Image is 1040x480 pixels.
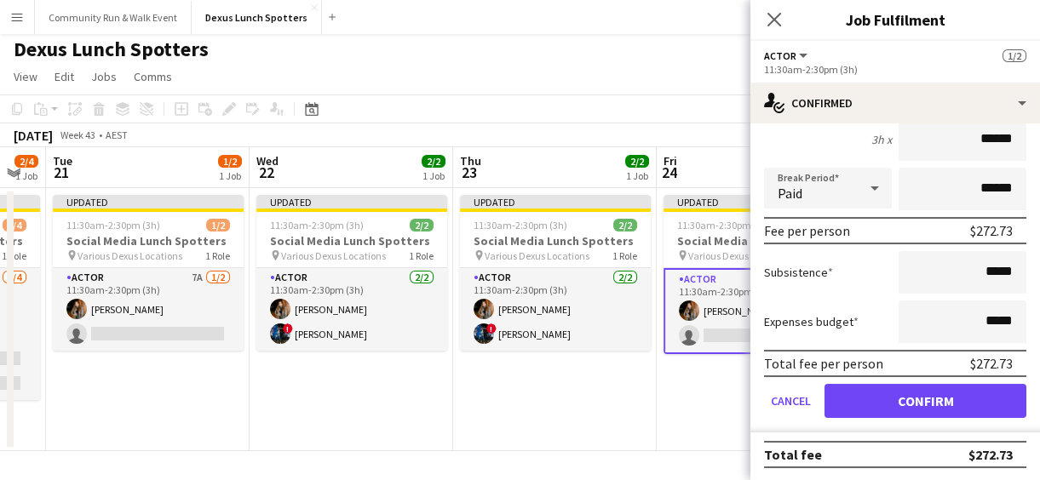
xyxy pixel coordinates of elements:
[127,66,179,88] a: Comms
[664,233,854,249] h3: Social Media Lunch Spotters
[256,195,447,209] div: Updated
[661,163,677,182] span: 24
[764,265,833,280] label: Subsistence
[474,219,567,231] span: 11:30am-2:30pm (3h)
[256,153,279,169] span: Wed
[688,249,793,262] span: Various Dexus Locations
[422,155,445,168] span: 2/2
[66,219,160,231] span: 11:30am-2:30pm (3h)
[764,446,822,463] div: Total fee
[53,268,244,351] app-card-role: Actor7A1/211:30am-2:30pm (3h)[PERSON_NAME]
[256,268,447,351] app-card-role: Actor2/211:30am-2:30pm (3h)[PERSON_NAME]![PERSON_NAME]
[612,249,637,262] span: 1 Role
[764,63,1026,76] div: 11:30am-2:30pm (3h)
[84,66,124,88] a: Jobs
[218,155,242,168] span: 1/2
[764,384,818,418] button: Cancel
[206,219,230,231] span: 1/2
[625,155,649,168] span: 2/2
[55,69,74,84] span: Edit
[78,249,182,262] span: Various Dexus Locations
[56,129,99,141] span: Week 43
[664,153,677,169] span: Fri
[2,249,26,262] span: 1 Role
[460,268,651,351] app-card-role: Actor2/211:30am-2:30pm (3h)[PERSON_NAME]![PERSON_NAME]
[460,195,651,209] div: Updated
[626,169,648,182] div: 1 Job
[106,129,128,141] div: AEST
[14,155,38,168] span: 2/4
[764,49,796,62] span: Actor
[825,384,1026,418] button: Confirm
[254,163,279,182] span: 22
[968,446,1013,463] div: $272.73
[256,195,447,351] app-job-card: Updated11:30am-2:30pm (3h)2/2Social Media Lunch Spotters Various Dexus Locations1 RoleActor2/211:...
[14,69,37,84] span: View
[50,163,72,182] span: 21
[677,219,771,231] span: 11:30am-2:30pm (3h)
[1003,49,1026,62] span: 1/2
[750,9,1040,31] h3: Job Fulfilment
[53,195,244,209] div: Updated
[15,169,37,182] div: 1 Job
[7,66,44,88] a: View
[460,153,481,169] span: Thu
[410,219,434,231] span: 2/2
[460,233,651,249] h3: Social Media Lunch Spotters
[14,127,53,144] div: [DATE]
[457,163,481,182] span: 23
[750,83,1040,123] div: Confirmed
[664,195,854,209] div: Updated
[970,355,1013,372] div: $272.73
[53,153,72,169] span: Tue
[764,355,883,372] div: Total fee per person
[613,219,637,231] span: 2/2
[485,249,589,262] span: Various Dexus Locations
[35,1,192,34] button: Community Run & Walk Event
[764,314,859,329] label: Expenses budget
[970,222,1013,239] div: $272.73
[53,233,244,249] h3: Social Media Lunch Spotters
[764,49,810,62] button: Actor
[219,169,241,182] div: 1 Job
[281,249,386,262] span: Various Dexus Locations
[91,69,117,84] span: Jobs
[422,169,445,182] div: 1 Job
[764,222,850,239] div: Fee per person
[486,323,497,334] span: !
[256,233,447,249] h3: Social Media Lunch Spotters
[871,132,892,147] div: 3h x
[53,195,244,351] app-job-card: Updated11:30am-2:30pm (3h)1/2Social Media Lunch Spotters Various Dexus Locations1 RoleActor7A1/21...
[205,249,230,262] span: 1 Role
[192,1,322,34] button: Dexus Lunch Spotters
[14,37,209,62] h1: Dexus Lunch Spotters
[134,69,172,84] span: Comms
[664,268,854,354] app-card-role: Actor6A1/211:30am-2:30pm (3h)[PERSON_NAME]
[409,249,434,262] span: 1 Role
[778,185,802,202] span: Paid
[270,219,364,231] span: 11:30am-2:30pm (3h)
[460,195,651,351] app-job-card: Updated11:30am-2:30pm (3h)2/2Social Media Lunch Spotters Various Dexus Locations1 RoleActor2/211:...
[664,195,854,354] app-job-card: Updated11:30am-2:30pm (3h)1/2Social Media Lunch Spotters Various Dexus Locations1 RoleActor6A1/21...
[48,66,81,88] a: Edit
[283,323,293,334] span: !
[3,219,26,231] span: 2/4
